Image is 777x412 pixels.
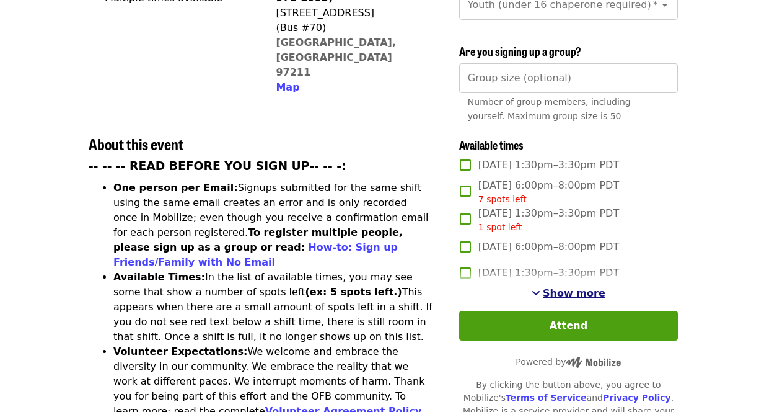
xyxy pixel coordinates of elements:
li: In the list of available times, you may see some that show a number of spots left This appears wh... [113,270,434,344]
span: Number of group members, including yourself. Maximum group size is 50 [468,97,631,121]
div: [STREET_ADDRESS] [276,6,423,20]
strong: To register multiple people, please sign up as a group or read: [113,226,403,253]
strong: (ex: 5 spots left.) [305,286,402,298]
strong: -- -- -- READ BEFORE YOU SIGN UP-- -- -: [89,159,346,172]
a: How-to: Sign up Friends/Family with No Email [113,241,398,268]
input: [object Object] [459,63,678,93]
span: Available times [459,137,524,153]
img: Powered by Mobilize [566,357,621,368]
button: See more timeslots [532,286,605,301]
span: [DATE] 1:30pm–3:30pm PDT [478,266,619,280]
strong: Volunteer Expectations: [113,346,248,357]
strong: One person per Email: [113,182,238,194]
a: Privacy Policy [603,393,671,403]
span: [DATE] 1:30pm–3:30pm PDT [478,158,619,172]
span: About this event [89,133,183,154]
span: Show more [543,287,605,299]
div: (Bus #70) [276,20,423,35]
span: 7 spots left [478,194,527,204]
button: Map [276,80,299,95]
strong: Available Times: [113,271,205,283]
li: Signups submitted for the same shift using the same email creates an error and is only recorded o... [113,181,434,270]
span: Map [276,81,299,93]
a: [GEOGRAPHIC_DATA], [GEOGRAPHIC_DATA] 97211 [276,37,396,78]
span: [DATE] 6:00pm–8:00pm PDT [478,178,619,206]
span: [DATE] 1:30pm–3:30pm PDT [478,206,619,234]
button: Attend [459,311,678,341]
a: Terms of Service [506,393,587,403]
span: Are you signing up a group? [459,43,581,59]
span: 1 spot left [478,222,522,232]
span: Powered by [516,357,621,367]
span: [DATE] 6:00pm–8:00pm PDT [478,240,619,254]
